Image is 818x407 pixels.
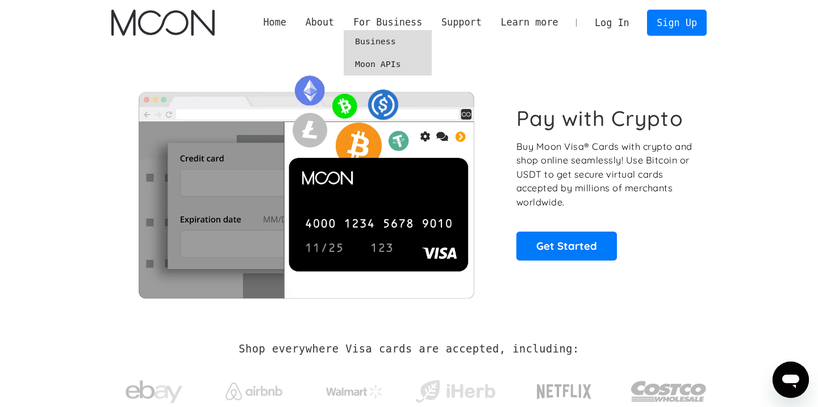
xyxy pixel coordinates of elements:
[344,53,432,75] a: Moon APIs
[326,385,383,398] img: Walmart
[432,15,491,30] div: Support
[212,371,297,406] a: Airbnb
[441,15,482,30] div: Support
[413,377,498,406] img: iHerb
[111,10,214,36] a: home
[306,15,335,30] div: About
[239,343,579,355] h2: Shop everywhere Visa cards are accepted, including:
[516,232,617,260] a: Get Started
[773,362,809,398] iframe: Button to launch messaging window
[536,377,592,406] img: Netflix
[296,15,344,30] div: About
[491,15,568,30] div: Learn more
[353,15,422,30] div: For Business
[254,15,296,30] a: Home
[516,106,683,131] h1: Pay with Crypto
[344,15,432,30] div: For Business
[516,140,694,209] p: Buy Moon Visa® Cards with crypto and shop online seamlessly! Use Bitcoin or USDT to get secure vi...
[344,30,432,75] nav: For Business
[111,10,214,36] img: Moon Logo
[585,10,638,35] a: Log In
[312,374,397,404] a: Walmart
[647,10,706,35] a: Sign Up
[500,15,558,30] div: Learn more
[111,68,500,298] img: Moon Cards let you spend your crypto anywhere Visa is accepted.
[344,30,432,53] a: Business
[226,383,282,400] img: Airbnb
